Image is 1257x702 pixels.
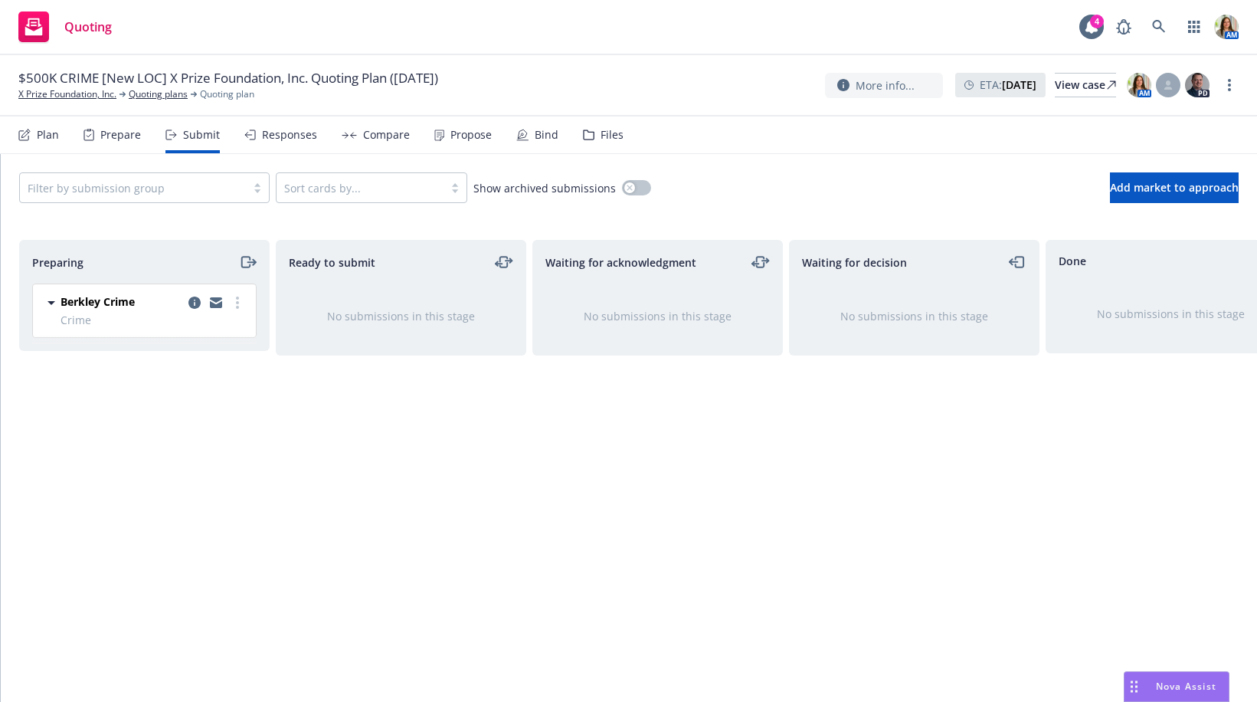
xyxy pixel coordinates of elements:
[825,73,943,98] button: More info...
[185,294,204,312] a: copy logging email
[200,87,254,101] span: Quoting plan
[450,129,492,141] div: Propose
[37,129,59,141] div: Plan
[1214,15,1239,39] img: photo
[495,253,513,271] a: moveLeftRight
[1110,172,1239,203] button: Add market to approach
[1090,11,1104,25] div: 4
[64,21,112,33] span: Quoting
[61,312,247,328] span: Crime
[100,129,141,141] div: Prepare
[1008,253,1026,271] a: moveLeft
[1185,73,1210,97] img: photo
[545,254,696,271] span: Waiting for acknowledgment
[1059,253,1086,269] span: Done
[262,129,317,141] div: Responses
[558,308,758,324] div: No submissions in this stage
[289,254,375,271] span: Ready to submit
[228,294,247,312] a: more
[535,129,558,141] div: Bind
[1002,77,1036,92] strong: [DATE]
[1055,73,1116,97] a: View case
[207,294,225,312] a: copy logging email
[183,129,220,141] div: Submit
[18,87,116,101] a: X Prize Foundation, Inc.
[1127,73,1151,97] img: photo
[814,308,1014,324] div: No submissions in this stage
[32,254,83,271] span: Preparing
[1108,11,1139,42] a: Report a Bug
[1144,11,1174,42] a: Search
[980,77,1036,93] span: ETA :
[473,180,616,196] span: Show archived submissions
[12,5,118,48] a: Quoting
[18,69,438,87] span: $500K CRIME [New LOC] X Prize Foundation, Inc. Quoting Plan ([DATE])
[1179,11,1210,42] a: Switch app
[1156,680,1216,693] span: Nova Assist
[238,253,257,271] a: moveRight
[802,254,907,271] span: Waiting for decision
[129,87,188,101] a: Quoting plans
[1055,74,1116,97] div: View case
[1124,671,1229,702] button: Nova Assist
[1124,672,1144,701] div: Drag to move
[1220,76,1239,94] a: more
[751,253,770,271] a: moveLeftRight
[1110,180,1239,195] span: Add market to approach
[856,77,915,93] span: More info...
[363,129,410,141] div: Compare
[61,294,135,310] span: Berkley Crime
[601,129,624,141] div: Files
[301,308,501,324] div: No submissions in this stage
